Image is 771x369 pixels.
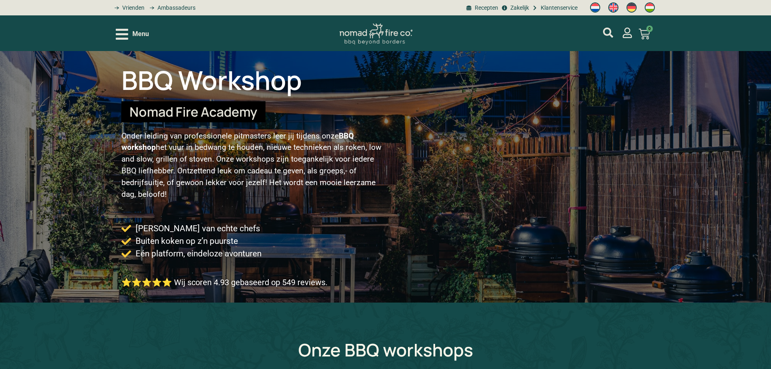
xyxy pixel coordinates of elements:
[132,29,149,39] span: Menu
[608,2,618,13] img: Engels
[590,2,600,13] img: Nederlands
[603,28,613,38] a: mijn account
[604,0,622,15] a: Switch to Engels
[130,105,257,118] h2: Nomad Fire Academy
[116,27,149,41] div: Open/Close Menu
[121,130,386,200] p: Onder leiding van professionele pitmasters leer jij tijdens onze het vuur in bedwang te houden, n...
[340,23,412,45] img: Nomad Logo
[121,67,650,93] h1: BBQ Workshop
[465,4,498,12] a: BBQ recepten
[646,26,653,32] span: 0
[641,0,659,15] a: Switch to Hongaars
[645,2,655,13] img: Hongaars
[134,235,238,247] span: Buiten koken op z’n puurste
[134,247,261,260] span: Eén platform, eindeloze avonturen
[147,4,195,12] a: grill bill ambassadors
[622,28,633,38] a: mijn account
[500,4,529,12] a: grill bill zakeljk
[134,222,260,235] span: [PERSON_NAME] van echte chefs
[120,4,144,12] span: Vrienden
[121,276,650,288] p: ⭐⭐⭐⭐⭐ Wij scoren 4.93 gebaseerd op 549 reviews.
[622,0,641,15] a: Switch to Duits
[508,4,529,12] span: Zakelijk
[155,4,195,12] span: Ambassadeurs
[629,23,660,45] a: 0
[531,4,578,12] a: grill bill klantenservice
[539,4,578,12] span: Klantenservice
[116,341,656,358] h2: Onze BBQ workshops
[627,2,637,13] img: Duits
[473,4,498,12] span: Recepten
[121,131,354,152] strong: BBQ workshop
[112,4,144,12] a: grill bill vrienden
